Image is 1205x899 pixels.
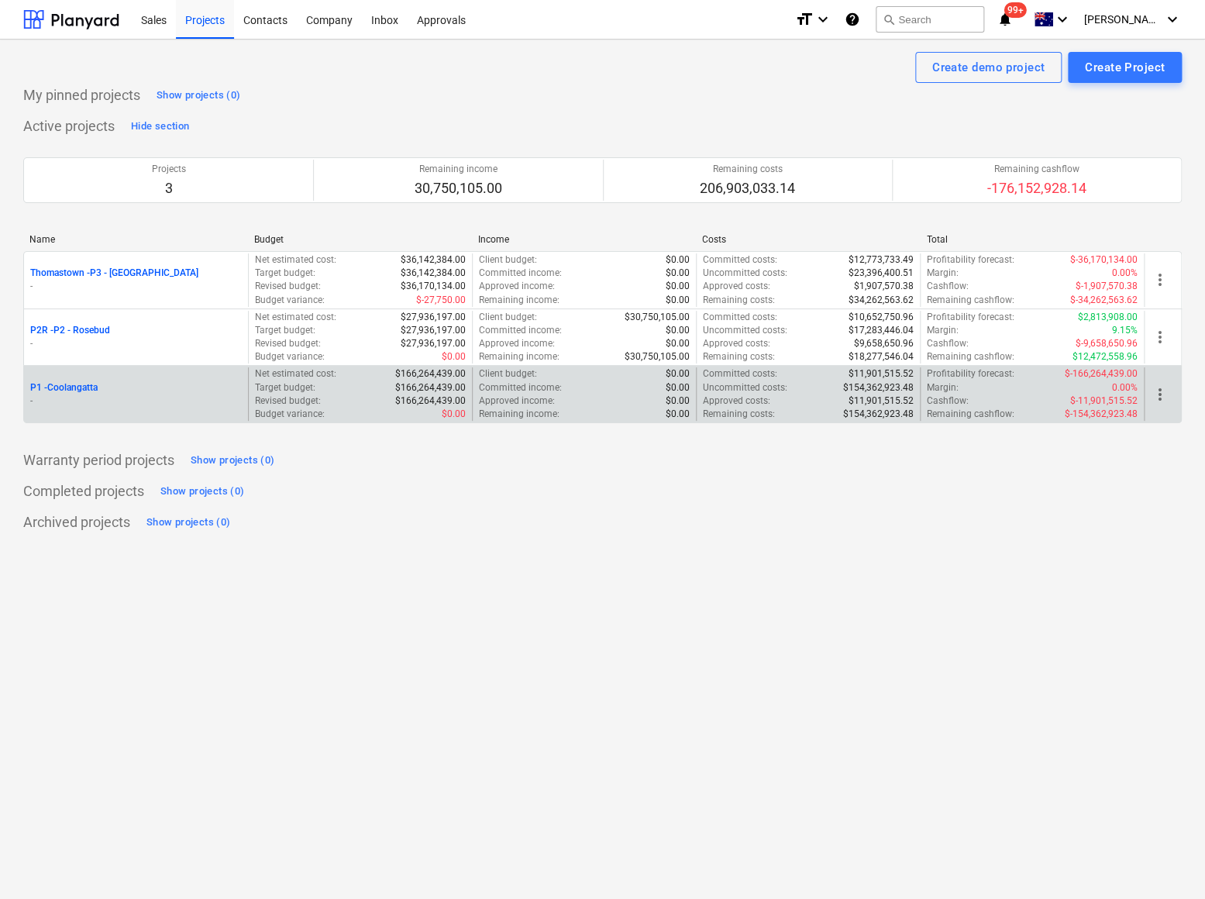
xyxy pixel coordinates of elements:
[401,267,466,280] p: $36,142,384.00
[160,483,244,501] div: Show projects (0)
[932,57,1045,77] div: Create demo project
[795,10,814,29] i: format_size
[401,337,466,350] p: $27,936,197.00
[666,381,690,394] p: $0.00
[1070,294,1138,307] p: $-34,262,563.62
[1065,367,1138,381] p: $-166,264,439.00
[1151,328,1169,346] span: more_vert
[479,350,559,363] p: Remaining income :
[23,451,174,470] p: Warranty period projects
[127,114,193,139] button: Hide section
[1084,13,1162,26] span: [PERSON_NAME]
[395,381,466,394] p: $166,264,439.00
[401,253,466,267] p: $36,142,384.00
[479,267,562,280] p: Committed income :
[30,381,242,408] div: P1 -Coolangatta-
[703,294,775,307] p: Remaining costs :
[927,337,969,350] p: Cashflow :
[1112,381,1138,394] p: 0.00%
[849,350,914,363] p: $18,277,546.04
[23,482,144,501] p: Completed projects
[157,87,240,105] div: Show projects (0)
[255,381,315,394] p: Target budget :
[395,367,466,381] p: $166,264,439.00
[625,311,690,324] p: $30,750,105.00
[666,294,690,307] p: $0.00
[927,324,959,337] p: Margin :
[849,367,914,381] p: $11,901,515.52
[401,280,466,293] p: $36,170,134.00
[415,163,502,176] p: Remaining income
[479,381,562,394] p: Committed income :
[703,253,777,267] p: Committed costs :
[255,267,315,280] p: Target budget :
[703,337,770,350] p: Approved costs :
[849,311,914,324] p: $10,652,750.96
[23,513,130,532] p: Archived projects
[927,280,969,293] p: Cashflow :
[927,253,1014,267] p: Profitability forecast :
[927,234,1138,245] div: Total
[395,394,466,408] p: $166,264,439.00
[1076,280,1138,293] p: $-1,907,570.38
[30,280,242,293] p: -
[157,479,248,504] button: Show projects (0)
[814,10,832,29] i: keyboard_arrow_down
[30,324,242,350] div: P2R -P2 - Rosebud-
[1151,385,1169,404] span: more_vert
[666,267,690,280] p: $0.00
[666,280,690,293] p: $0.00
[1078,311,1138,324] p: $2,813,908.00
[666,324,690,337] p: $0.00
[927,381,959,394] p: Margin :
[442,408,466,421] p: $0.00
[479,280,555,293] p: Approved income :
[1076,337,1138,350] p: $-9,658,650.96
[255,280,321,293] p: Revised budget :
[927,350,1014,363] p: Remaining cashflow :
[255,367,336,381] p: Net estimated cost :
[703,350,775,363] p: Remaining costs :
[479,394,555,408] p: Approved income :
[987,179,1086,198] p: -176,152,928.14
[30,267,198,280] p: Thomastown - P3 - [GEOGRAPHIC_DATA]
[479,337,555,350] p: Approved income :
[30,381,98,394] p: P1 - Coolangatta
[1085,57,1165,77] div: Create Project
[843,408,914,421] p: $154,362,923.48
[255,311,336,324] p: Net estimated cost :
[854,280,914,293] p: $1,907,570.38
[255,350,325,363] p: Budget variance :
[1068,52,1182,83] button: Create Project
[849,394,914,408] p: $11,901,515.52
[849,267,914,280] p: $23,396,400.51
[1163,10,1182,29] i: keyboard_arrow_down
[927,311,1014,324] p: Profitability forecast :
[843,381,914,394] p: $154,362,923.48
[703,394,770,408] p: Approved costs :
[666,394,690,408] p: $0.00
[479,408,559,421] p: Remaining income :
[401,311,466,324] p: $27,936,197.00
[255,408,325,421] p: Budget variance :
[479,253,537,267] p: Client budget :
[478,234,690,245] div: Income
[1072,350,1138,363] p: $12,472,558.96
[30,337,242,350] p: -
[401,324,466,337] p: $27,936,197.00
[1004,2,1027,18] span: 99+
[1112,267,1138,280] p: 0.00%
[1112,324,1138,337] p: 9.15%
[253,234,465,245] div: Budget
[131,118,189,136] div: Hide section
[927,408,1014,421] p: Remaining cashflow :
[442,350,466,363] p: $0.00
[927,267,959,280] p: Margin :
[666,337,690,350] p: $0.00
[883,13,895,26] span: search
[30,394,242,408] p: -
[927,367,1014,381] p: Profitability forecast :
[666,367,690,381] p: $0.00
[479,311,537,324] p: Client budget :
[849,324,914,337] p: $17,283,446.04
